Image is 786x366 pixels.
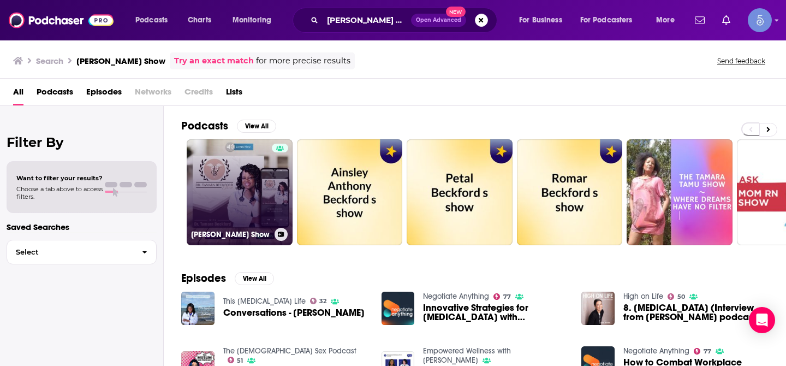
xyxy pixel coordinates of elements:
span: 8. [MEDICAL_DATA] (Interview from [PERSON_NAME] podcast UR Caring Docs) [623,303,769,322]
button: open menu [511,11,576,29]
span: Open Advanced [416,17,461,23]
a: Show notifications dropdown [690,11,709,29]
a: Negotiate Anything [423,292,489,301]
span: 50 [677,294,685,299]
button: Select [7,240,157,264]
a: Empowered Wellness with Dr. Lwanga [423,346,511,365]
span: Select [7,249,133,256]
div: Search podcasts, credits, & more... [303,8,508,33]
span: More [656,13,675,28]
span: Networks [135,83,171,105]
a: EpisodesView All [181,271,274,285]
a: 77 [694,348,711,355]
img: Conversations - Dr. Tamara Beckford [181,292,215,325]
button: View All [235,272,274,285]
a: All [13,83,23,105]
a: 8. Emotional Eating (Interview from Dr. Tamara Beckford's podcast UR Caring Docs) [623,303,769,322]
button: open menu [573,11,648,29]
a: Lists [226,83,242,105]
a: Negotiate Anything [623,346,689,356]
a: 77 [493,293,511,300]
a: Innovative Strategies for Stress Management with Dr. Tamara Beckford [423,303,568,322]
a: 32 [310,298,327,304]
a: 50 [668,293,685,300]
span: Monitoring [233,13,271,28]
span: 32 [319,299,326,304]
span: 51 [237,358,243,363]
a: 51 [228,357,243,363]
span: 77 [704,349,711,354]
h3: Search [36,56,63,66]
span: For Podcasters [580,13,633,28]
span: For Business [519,13,562,28]
h3: [PERSON_NAME] Show [76,56,165,66]
span: Innovative Strategies for [MEDICAL_DATA] with [PERSON_NAME] [423,303,568,322]
a: Podcasts [37,83,73,105]
input: Search podcasts, credits, & more... [323,11,411,29]
img: User Profile [748,8,772,32]
img: Podchaser - Follow, Share and Rate Podcasts [9,10,114,31]
p: Saved Searches [7,222,157,232]
button: open menu [225,11,285,29]
img: 8. Emotional Eating (Interview from Dr. Tamara Beckford's podcast UR Caring Docs) [581,292,615,325]
a: This Osteopathic Life [223,297,306,306]
h2: Podcasts [181,119,228,133]
span: Podcasts [135,13,168,28]
span: Conversations - [PERSON_NAME] [223,308,365,317]
a: Charts [181,11,218,29]
button: View All [237,120,276,133]
h3: [PERSON_NAME] Show [191,230,270,239]
span: Logged in as Spiral5-G1 [748,8,772,32]
a: High on Life [623,292,663,301]
a: Episodes [86,83,122,105]
h2: Episodes [181,271,226,285]
button: Send feedback [714,56,769,66]
div: Open Intercom Messenger [749,307,775,333]
h2: Filter By [7,134,157,150]
button: open menu [648,11,688,29]
a: Show notifications dropdown [718,11,735,29]
span: Credits [184,83,213,105]
button: Open AdvancedNew [411,14,466,27]
a: PodcastsView All [181,119,276,133]
a: Try an exact match [174,55,254,67]
a: Conversations - Dr. Tamara Beckford [223,308,365,317]
span: for more precise results [256,55,350,67]
span: Charts [188,13,211,28]
img: Innovative Strategies for Stress Management with Dr. Tamara Beckford [382,292,415,325]
a: [PERSON_NAME] Show [187,139,293,245]
span: New [446,7,466,17]
span: Want to filter your results? [16,174,103,182]
span: 77 [503,294,511,299]
button: Show profile menu [748,8,772,32]
a: The Muslim Sex Podcast [223,346,356,356]
button: open menu [128,11,182,29]
span: Choose a tab above to access filters. [16,185,103,200]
